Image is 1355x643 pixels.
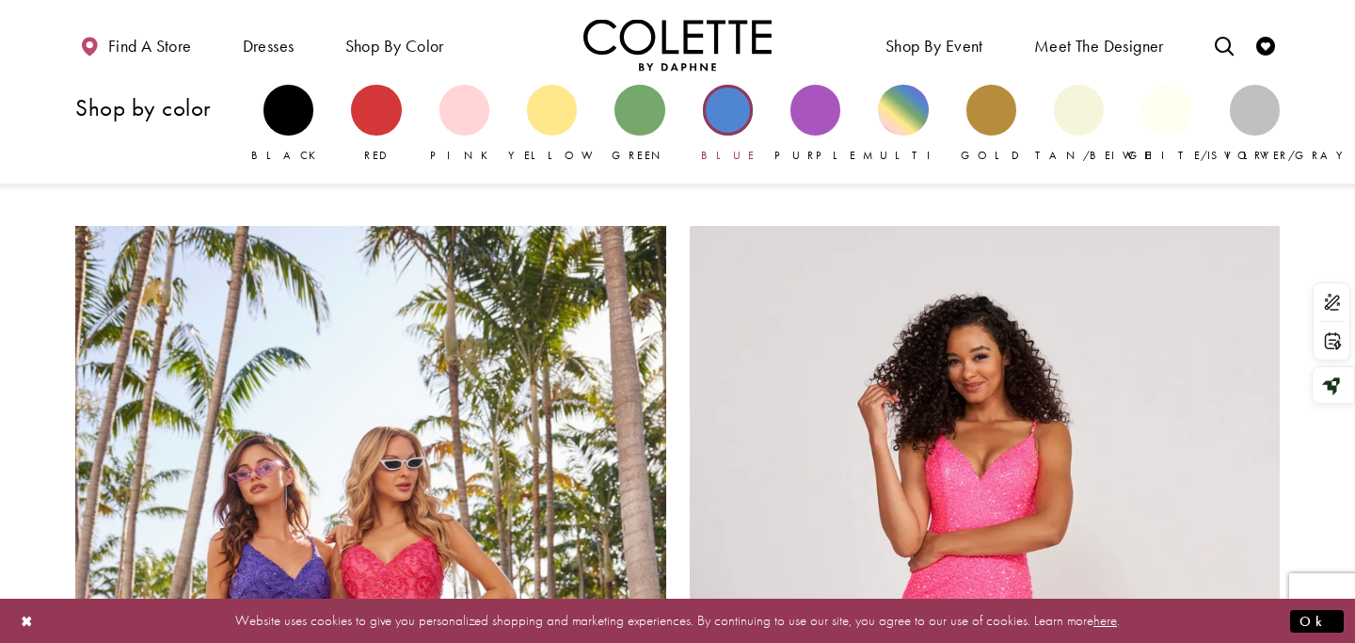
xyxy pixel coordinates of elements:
[1123,148,1279,163] span: White/Ivory
[251,148,326,163] span: Black
[108,37,192,56] span: Find a store
[863,148,944,163] span: Multi
[614,85,664,164] a: Green
[263,85,313,164] a: Black
[1211,148,1353,163] span: Silver/Gray
[1029,19,1169,71] a: Meet the designer
[1093,611,1117,630] a: here
[243,37,295,56] span: Dresses
[364,148,389,163] span: Red
[1230,85,1280,164] a: Silver/Gray
[527,85,577,164] a: Yellow
[345,37,444,56] span: Shop by color
[1251,19,1280,71] a: Check Wishlist
[1034,37,1164,56] span: Meet the designer
[238,19,299,71] span: Dresses
[583,19,772,71] img: Colette by Daphne
[612,148,667,163] span: Green
[961,148,1021,163] span: Gold
[135,608,1219,634] p: Website uses cookies to give you personalized shopping and marketing experiences. By continuing t...
[75,19,196,71] a: Find a store
[966,85,1016,164] a: Gold
[1054,85,1104,164] a: Tan/Beige
[351,85,401,164] a: Red
[703,85,753,164] a: Blue
[583,19,772,71] a: Visit Home Page
[341,19,449,71] span: Shop by color
[430,148,498,163] span: Pink
[1035,148,1153,163] span: Tan/Beige
[774,148,855,163] span: Purple
[881,19,988,71] span: Shop By Event
[11,604,43,637] button: Close Dialog
[885,37,983,56] span: Shop By Event
[439,85,489,164] a: Pink
[790,85,840,164] a: Purple
[1290,609,1344,633] button: Submit Dialog
[75,95,245,121] h3: Shop by color
[508,148,603,163] span: Yellow
[878,85,928,164] a: Multi
[701,148,755,163] span: Blue
[1210,19,1238,71] a: Toggle search
[1141,85,1191,164] a: White/Ivory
